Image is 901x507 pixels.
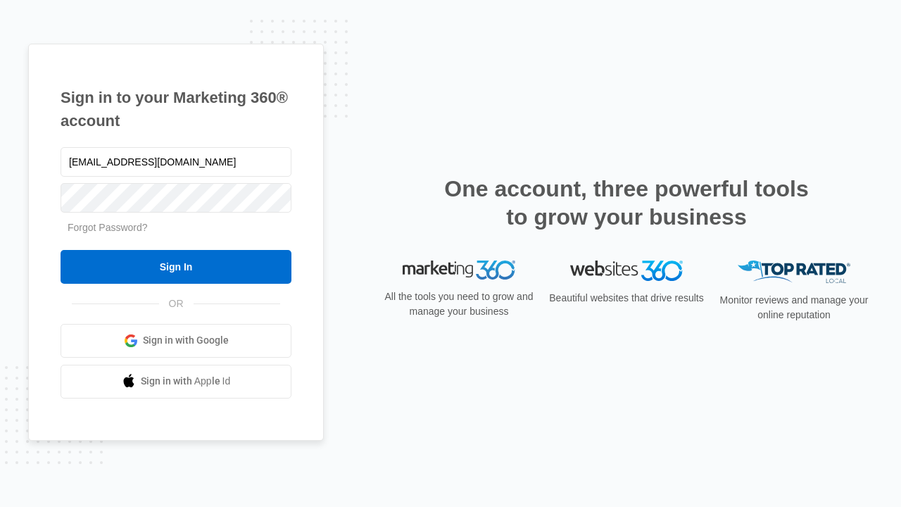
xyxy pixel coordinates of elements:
[68,222,148,233] a: Forgot Password?
[380,289,538,319] p: All the tools you need to grow and manage your business
[548,291,705,306] p: Beautiful websites that drive results
[159,296,194,311] span: OR
[715,293,873,323] p: Monitor reviews and manage your online reputation
[738,261,850,284] img: Top Rated Local
[440,175,813,231] h2: One account, three powerful tools to grow your business
[61,86,291,132] h1: Sign in to your Marketing 360® account
[141,374,231,389] span: Sign in with Apple Id
[61,147,291,177] input: Email
[61,365,291,399] a: Sign in with Apple Id
[61,250,291,284] input: Sign In
[403,261,515,280] img: Marketing 360
[143,333,229,348] span: Sign in with Google
[570,261,683,281] img: Websites 360
[61,324,291,358] a: Sign in with Google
